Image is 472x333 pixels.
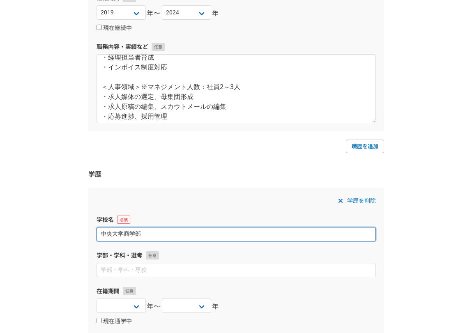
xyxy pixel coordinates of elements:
[97,43,376,51] label: 職務内容・実績など
[97,227,376,241] input: 学校名
[97,263,376,277] input: 学部・学科・専攻
[212,9,219,18] span: 年
[97,251,376,260] label: 学部・学科・選考
[97,25,102,30] input: 現在継続中
[88,170,384,179] h3: 学歴
[97,318,132,325] label: 現在通学中
[97,216,376,224] label: 学校名
[147,9,161,18] span: 年〜
[97,287,376,296] label: 在籍期間
[97,318,102,323] input: 現在通学中
[347,196,376,206] span: 学歴を削除
[212,302,219,312] span: 年
[147,302,161,312] span: 年〜
[346,140,384,153] a: 職歴を追加
[97,25,132,32] label: 現在継続中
